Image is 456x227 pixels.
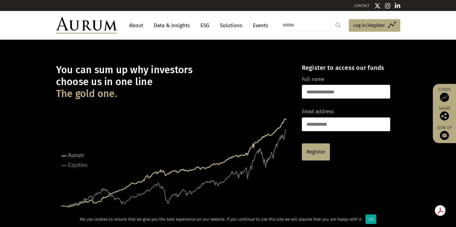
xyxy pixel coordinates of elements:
[436,87,453,102] a: Funds
[395,3,400,9] img: Linkedin icon
[302,108,334,116] label: Email address
[250,20,268,31] a: Events
[349,19,400,32] a: Log in/Register
[56,64,291,100] h1: You can sum up why investors choose us in one line
[126,20,146,31] a: About
[68,162,87,168] tspan: Equities
[436,106,453,121] div: Share
[440,93,449,102] img: Access Funds
[302,143,330,160] a: Register
[440,111,449,121] img: Share this post
[68,152,84,158] tspan: Aurum
[217,20,245,31] a: Solutions
[302,75,324,83] label: Full name
[332,19,344,31] input: Submit
[302,64,390,71] h4: Register to access our funds
[385,3,391,9] img: Instagram icon
[151,20,193,31] a: Data & Insights
[56,88,117,100] span: The gold one.
[354,3,370,8] a: CONTACT
[374,3,380,9] img: Twitter icon
[353,22,385,29] span: Log in/Register
[440,131,449,140] img: Sign up to our newsletter
[197,20,212,31] a: ESG
[436,125,453,140] a: Sign up
[366,214,376,224] div: Ok
[56,17,117,34] img: Aurum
